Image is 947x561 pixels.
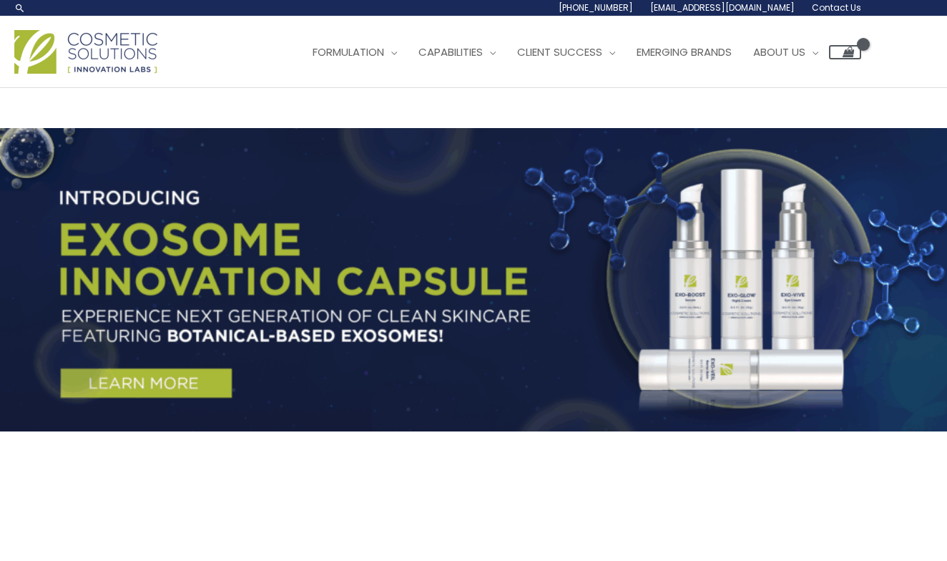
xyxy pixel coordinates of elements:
[812,1,861,14] span: Contact Us
[291,31,861,74] nav: Site Navigation
[14,30,157,74] img: Cosmetic Solutions Logo
[302,31,408,74] a: Formulation
[559,1,633,14] span: [PHONE_NUMBER]
[829,45,861,59] a: View Shopping Cart, empty
[506,31,626,74] a: Client Success
[418,44,483,59] span: Capabilities
[742,31,829,74] a: About Us
[637,44,732,59] span: Emerging Brands
[408,31,506,74] a: Capabilities
[650,1,795,14] span: [EMAIL_ADDRESS][DOMAIN_NAME]
[753,44,805,59] span: About Us
[626,31,742,74] a: Emerging Brands
[517,44,602,59] span: Client Success
[14,2,26,14] a: Search icon link
[313,44,384,59] span: Formulation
